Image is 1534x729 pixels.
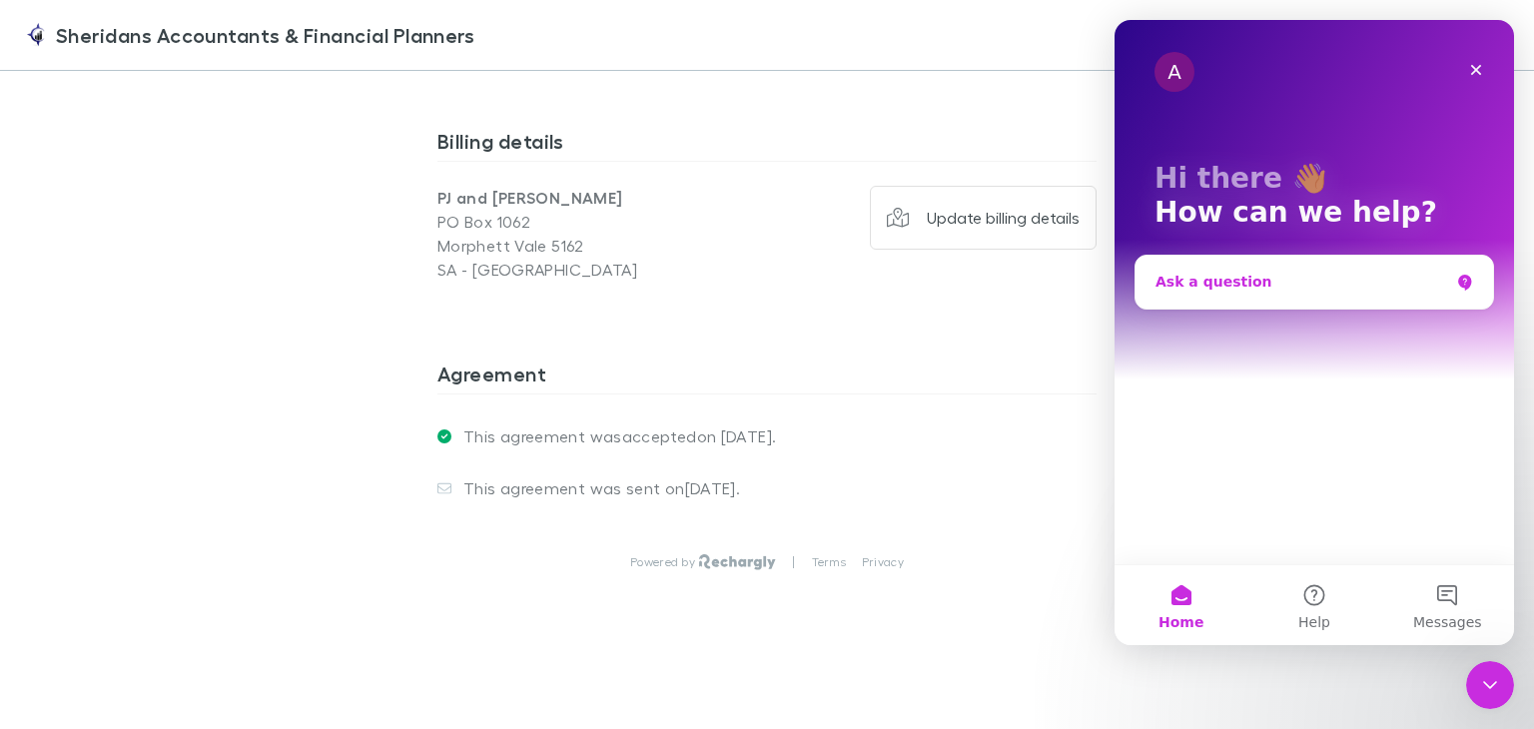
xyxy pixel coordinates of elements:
a: Terms [812,554,846,570]
p: Morphett Vale 5162 [437,234,767,258]
iframe: Intercom live chat [1115,20,1514,645]
p: This agreement was sent on [DATE] . [451,478,740,498]
p: SA - [GEOGRAPHIC_DATA] [437,258,767,282]
span: Sheridans Accountants & Financial Planners [56,20,474,50]
img: Sheridans Accountants & Financial Planners's Logo [24,23,48,47]
p: Powered by [630,554,699,570]
p: PO Box 1062 [437,210,767,234]
iframe: Intercom live chat [1466,661,1514,709]
h3: Billing details [437,129,1097,161]
h3: Agreement [437,362,1097,393]
p: PJ and [PERSON_NAME] [437,186,767,210]
p: This agreement was accepted on [DATE] . [451,426,776,446]
div: Update billing details [927,208,1080,228]
a: Privacy [862,554,904,570]
img: Rechargly Logo [699,554,776,570]
button: Update billing details [870,186,1098,250]
p: | [792,554,795,570]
